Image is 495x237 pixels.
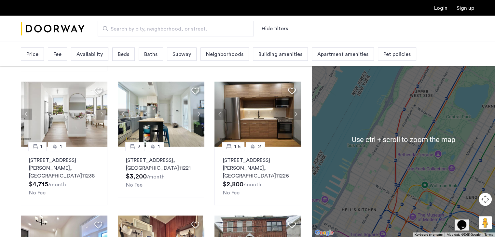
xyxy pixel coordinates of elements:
[26,50,38,58] span: Price
[60,143,62,151] span: 1
[126,173,147,180] span: $3,200
[383,50,411,58] span: Pet policies
[21,17,85,41] a: Cazamio Logo
[29,156,99,180] p: [STREET_ADDRESS][PERSON_NAME] 11238
[447,233,481,236] span: Map data ©2025 Google
[317,50,368,58] span: Apartment amenities
[29,181,48,188] span: $4,715
[21,109,32,120] button: Previous apartment
[479,193,492,206] button: Map camera controls
[206,50,243,58] span: Neighborhoods
[53,50,62,58] span: Fee
[193,109,204,120] button: Next apartment
[214,109,226,120] button: Previous apartment
[111,25,236,33] span: Search by city, neighborhood, or street.
[479,216,492,229] button: Drag Pegman onto the map to open Street View
[144,50,158,58] span: Baths
[126,156,196,172] p: [STREET_ADDRESS] 11221
[21,82,107,147] img: 2016_638666715889771230.jpeg
[223,181,243,188] span: $2,800
[214,147,301,205] a: 1.52[STREET_ADDRESS][PERSON_NAME], [GEOGRAPHIC_DATA]11226No Fee
[313,229,335,237] a: Open this area in Google Maps (opens a new window)
[76,50,103,58] span: Availability
[258,50,302,58] span: Building amenities
[137,143,140,151] span: 2
[313,229,335,237] img: Google
[40,143,42,151] span: 1
[455,211,475,230] iframe: chat widget
[457,6,474,11] a: Registration
[243,182,261,187] sub: /month
[223,156,293,180] p: [STREET_ADDRESS][PERSON_NAME] 11226
[172,50,191,58] span: Subway
[96,109,107,120] button: Next apartment
[118,82,204,147] img: 2013_638594179371879686.jpeg
[234,143,240,151] span: 1.5
[126,182,143,188] span: No Fee
[434,6,447,11] a: Login
[48,182,66,187] sub: /month
[118,50,129,58] span: Beds
[98,21,254,36] input: Apartment Search
[118,147,204,197] a: 21[STREET_ADDRESS], [GEOGRAPHIC_DATA]11221No Fee
[415,232,443,237] button: Keyboard shortcuts
[158,143,160,151] span: 1
[262,25,288,33] button: Show or hide filters
[29,190,46,195] span: No Fee
[223,190,239,195] span: No Fee
[118,109,129,120] button: Previous apartment
[21,147,107,205] a: 11[STREET_ADDRESS][PERSON_NAME], [GEOGRAPHIC_DATA]11238No Fee
[147,174,165,179] sub: /month
[290,109,301,120] button: Next apartment
[214,82,301,147] img: 2012_638668068959509256.jpeg
[485,232,493,237] a: Terms (opens in new tab)
[258,143,261,151] span: 2
[21,17,85,41] img: logo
